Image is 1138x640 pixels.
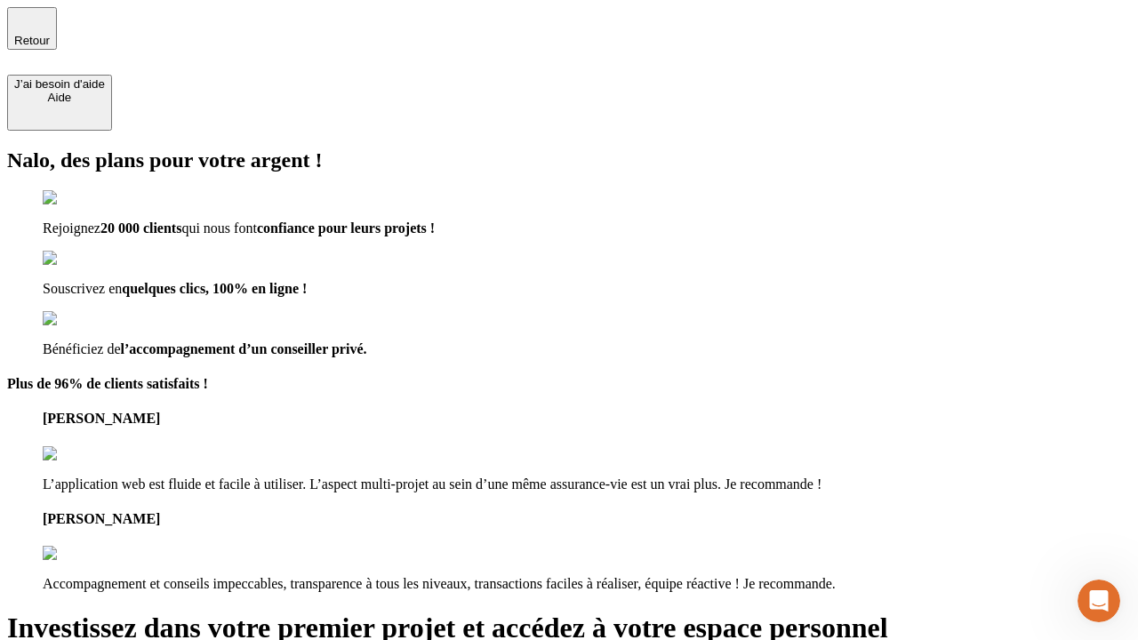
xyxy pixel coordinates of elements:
span: confiance pour leurs projets ! [257,220,435,236]
img: checkmark [43,311,119,327]
p: Accompagnement et conseils impeccables, transparence à tous les niveaux, transactions faciles à r... [43,576,1131,592]
span: l’accompagnement d’un conseiller privé. [121,341,367,356]
h4: Plus de 96% de clients satisfaits ! [7,376,1131,392]
h4: [PERSON_NAME] [43,511,1131,527]
span: Rejoignez [43,220,100,236]
p: L’application web est fluide et facile à utiliser. L’aspect multi-projet au sein d’une même assur... [43,476,1131,492]
h4: [PERSON_NAME] [43,411,1131,427]
button: Retour [7,7,57,50]
img: reviews stars [43,546,131,562]
div: J’ai besoin d'aide [14,77,105,91]
span: Bénéficiez de [43,341,121,356]
span: qui nous font [181,220,256,236]
img: checkmark [43,190,119,206]
span: Retour [14,34,50,47]
span: quelques clics, 100% en ligne ! [122,281,307,296]
h2: Nalo, des plans pour votre argent ! [7,148,1131,172]
img: reviews stars [43,446,131,462]
button: J’ai besoin d'aideAide [7,75,112,131]
span: 20 000 clients [100,220,182,236]
span: Souscrivez en [43,281,122,296]
img: checkmark [43,251,119,267]
iframe: Intercom live chat [1078,580,1120,622]
div: Aide [14,91,105,104]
